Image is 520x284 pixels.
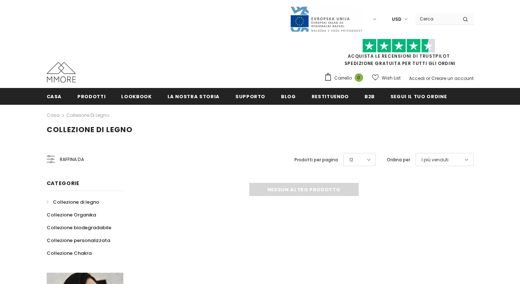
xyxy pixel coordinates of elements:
[47,237,110,244] span: Collezione personalizzata
[290,16,363,22] a: Javni Razpis
[47,62,76,82] img: Casi MMORE
[77,88,105,104] a: Prodotti
[365,88,375,104] a: B2B
[290,6,363,32] img: Javni Razpis
[421,156,448,164] span: I più venduti
[47,224,111,231] span: Collezione biodegradabile
[382,74,401,82] span: Wish List
[47,211,96,218] span: Collezione Organika
[167,88,220,104] a: La nostra storia
[312,93,349,100] span: Restituendo
[47,234,110,247] a: Collezione personalizzata
[167,93,220,100] span: La nostra storia
[66,112,109,118] a: Collezione di legno
[349,156,353,164] span: 12
[312,88,349,104] a: Restituendo
[334,74,352,82] span: Carrello
[390,93,447,100] span: Segui il tuo ordine
[355,73,363,82] span: 0
[281,93,296,100] span: Blog
[390,88,447,104] a: Segui il tuo ordine
[281,88,296,104] a: Blog
[415,14,457,24] input: Search Site
[348,53,450,59] a: Acquista le recensioni di TrustPilot
[47,111,59,120] a: Casa
[47,93,62,100] span: Casa
[121,88,151,104] a: Lookbook
[324,42,474,66] span: SPEDIZIONE GRATUITA PER TUTTI GLI ORDINI
[409,75,425,81] a: Accedi
[235,93,265,100] span: supporto
[47,221,111,234] a: Collezione biodegradabile
[372,72,401,84] a: Wish List
[365,93,375,100] span: B2B
[53,199,99,206] span: Collezione di legno
[324,73,367,84] a: Carrello 0
[47,196,99,208] a: Collezione di legno
[121,93,151,100] span: Lookbook
[392,16,401,23] span: USD
[235,88,265,104] a: supporto
[362,39,435,53] img: Fidati di Pilot Stars
[47,88,62,104] a: Casa
[47,250,92,257] span: Collezione Chakra
[431,75,474,81] a: Creare un account
[47,247,92,260] a: Collezione Chakra
[387,156,410,164] label: Ordina per
[47,124,132,135] span: Collezione di legno
[60,156,84,164] span: Raffina da
[47,180,80,187] span: Categorie
[77,93,105,100] span: Prodotti
[294,156,338,164] label: Prodotti per pagina
[426,75,430,81] span: or
[47,208,96,221] a: Collezione Organika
